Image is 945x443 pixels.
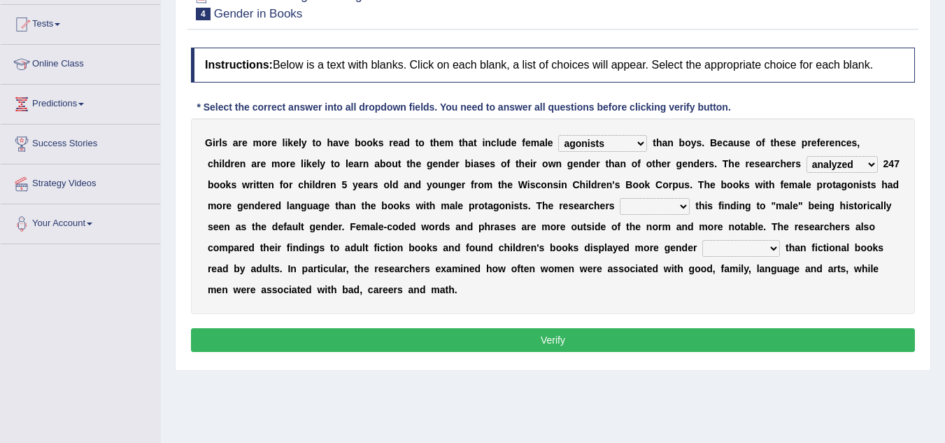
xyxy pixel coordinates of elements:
b: o [432,179,439,190]
b: s [615,179,620,190]
b: n [561,179,567,190]
b: h [213,158,220,169]
b: i [471,158,474,169]
a: Strategy Videos [1,164,160,199]
b: l [317,158,320,169]
b: a [374,158,380,169]
b: l [312,179,315,190]
b: a [728,137,734,148]
b: m [789,179,797,190]
b: t [256,179,260,190]
b: t [331,158,334,169]
b: n [438,158,444,169]
b: a [333,137,339,148]
b: l [497,137,499,148]
b: d [694,158,700,169]
b: y [353,179,358,190]
b: e [573,158,578,169]
b: d [444,158,450,169]
b: i [482,137,485,148]
b: o [315,137,322,148]
b: d [404,137,410,148]
b: r [359,158,362,169]
b: c [723,137,728,148]
b: l [346,158,348,169]
b: s [222,137,227,148]
b: r [825,137,829,148]
b: , [857,137,860,148]
b: r [268,137,271,148]
b: s [553,179,558,190]
b: n [556,158,562,169]
a: Online Class [1,45,160,80]
b: b [355,137,361,148]
b: n [834,137,841,148]
b: T [698,179,704,190]
b: c [536,179,541,190]
b: s [684,179,690,190]
b: r [321,179,325,190]
b: d [585,158,591,169]
a: Success Stories [1,125,160,160]
b: a [233,137,239,148]
b: i [558,179,561,190]
b: w [755,179,763,190]
b: h [774,137,780,148]
b: T [723,158,729,169]
b: l [283,137,285,148]
b: t [653,137,656,148]
b: e [790,137,796,148]
b: k [306,158,312,169]
b: e [590,158,596,169]
b: f [780,179,783,190]
b: o [386,158,392,169]
b: h [609,158,615,169]
b: r [792,158,795,169]
b: e [439,137,445,148]
b: h [502,179,508,190]
b: i [527,179,530,190]
small: Gender in Books [214,7,303,20]
b: o [685,137,691,148]
b: n [547,179,553,190]
b: B [710,137,717,148]
b: o [632,158,638,169]
b: s [231,179,236,190]
b: o [542,158,548,169]
b: r [389,137,392,148]
b: a [539,137,545,148]
b: t [605,158,609,169]
b: e [846,137,852,148]
b: t [260,179,263,190]
b: e [358,179,364,190]
b: ' [612,179,614,190]
b: f [506,158,510,169]
b: d [315,179,321,190]
b: 2 [883,158,889,169]
b: s [373,179,378,190]
b: r [455,158,459,169]
b: e [290,158,295,169]
b: a [662,137,667,148]
b: r [474,179,478,190]
b: s [697,137,702,148]
b: e [548,137,553,148]
b: o [367,137,373,148]
b: h [655,158,662,169]
b: l [545,137,548,148]
b: o [755,137,762,148]
b: e [734,158,740,169]
b: n [578,158,585,169]
b: w [242,179,250,190]
b: t [498,179,502,190]
b: k [287,137,293,148]
b: s [795,158,801,169]
b: k [373,137,378,148]
a: Predictions [1,85,160,120]
b: k [226,179,232,190]
b: y [427,179,432,190]
b: G [205,137,213,148]
b: w [548,158,556,169]
b: u [733,137,739,148]
b: f [637,158,641,169]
